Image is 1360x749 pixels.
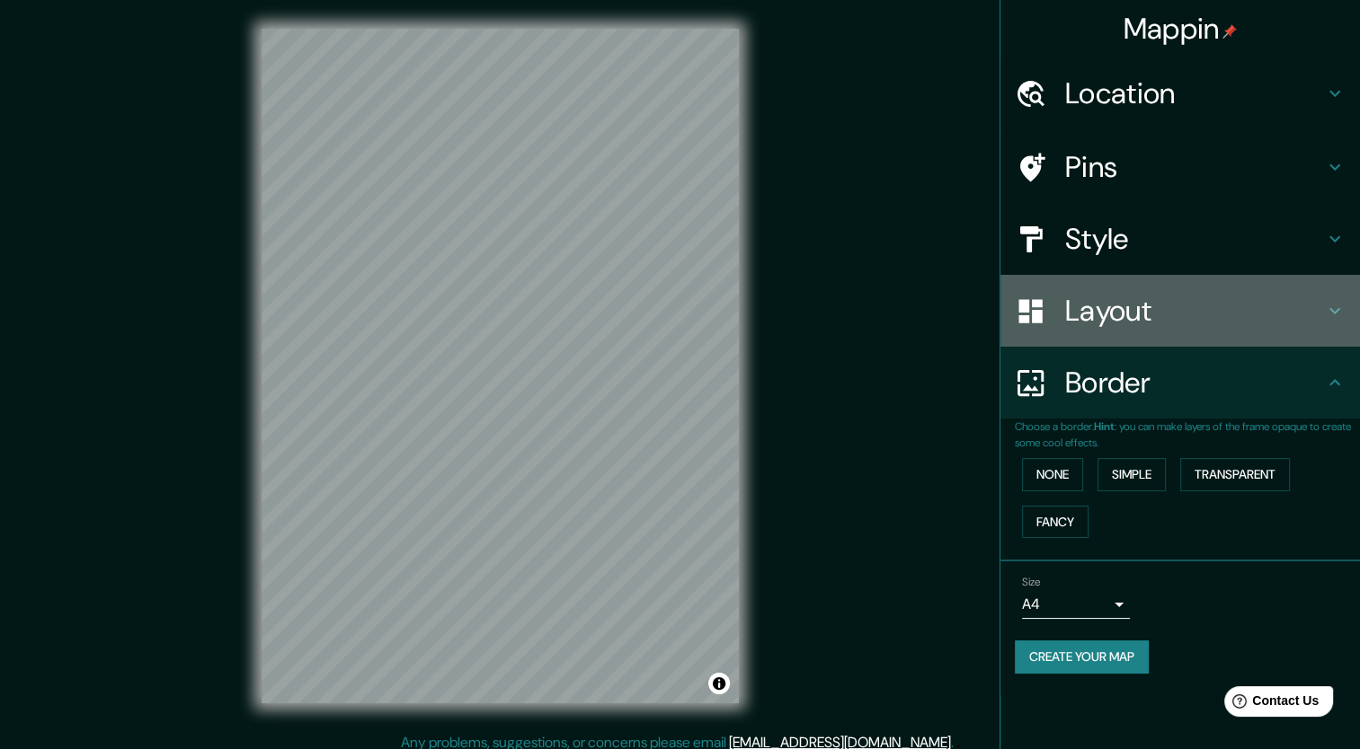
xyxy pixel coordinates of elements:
b: Hint [1094,419,1115,434]
button: Transparent [1180,458,1290,491]
button: Toggle attribution [708,673,730,694]
button: Fancy [1022,506,1089,539]
h4: Mappin [1124,11,1238,47]
iframe: Help widget launcher [1200,679,1340,729]
button: Create your map [1015,640,1149,674]
img: pin-icon.png [1222,24,1237,39]
h4: Location [1065,75,1324,111]
div: Location [1000,57,1360,129]
div: Layout [1000,275,1360,347]
h4: Style [1065,221,1324,257]
h4: Layout [1065,293,1324,329]
p: Choose a border. : you can make layers of the frame opaque to create some cool effects. [1015,419,1360,451]
div: Pins [1000,131,1360,203]
button: None [1022,458,1083,491]
label: Size [1022,575,1041,590]
canvas: Map [262,29,739,703]
button: Simple [1098,458,1166,491]
div: Style [1000,203,1360,275]
h4: Pins [1065,149,1324,185]
div: A4 [1022,590,1130,619]
h4: Border [1065,365,1324,401]
div: Border [1000,347,1360,419]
